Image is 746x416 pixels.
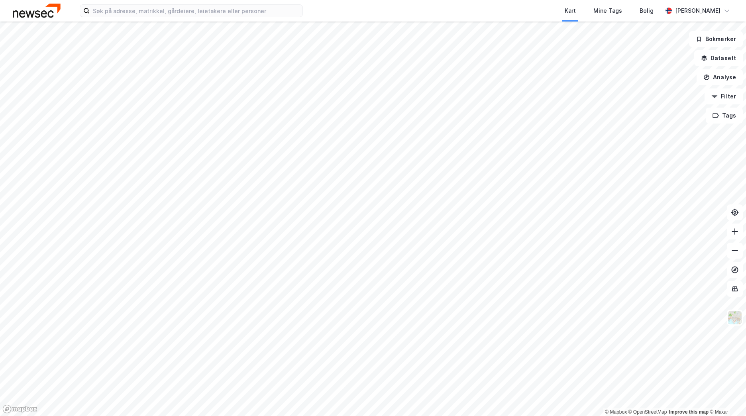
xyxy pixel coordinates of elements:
[13,4,61,18] img: newsec-logo.f6e21ccffca1b3a03d2d.png
[706,108,743,124] button: Tags
[593,6,622,16] div: Mine Tags
[669,409,709,415] a: Improve this map
[565,6,576,16] div: Kart
[90,5,302,17] input: Søk på adresse, matrikkel, gårdeiere, leietakere eller personer
[697,69,743,85] button: Analyse
[689,31,743,47] button: Bokmerker
[706,378,746,416] div: Kontrollprogram for chat
[706,378,746,416] iframe: Chat Widget
[640,6,654,16] div: Bolig
[694,50,743,66] button: Datasett
[605,409,627,415] a: Mapbox
[675,6,720,16] div: [PERSON_NAME]
[727,310,742,325] img: Z
[2,404,37,414] a: Mapbox homepage
[628,409,667,415] a: OpenStreetMap
[705,88,743,104] button: Filter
